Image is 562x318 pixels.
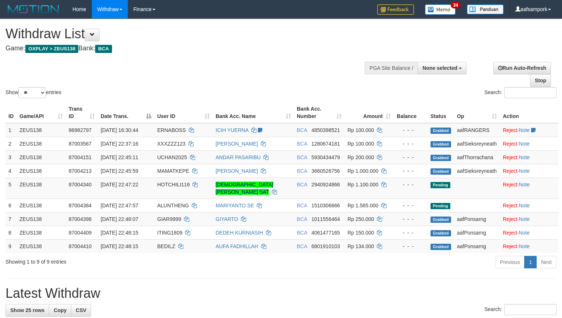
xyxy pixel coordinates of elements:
[454,164,500,178] td: aafSieksreyneath
[101,243,138,249] span: [DATE] 22:48:15
[500,123,558,137] td: ·
[216,203,254,208] a: MARIYANTO SE
[216,127,248,133] a: ICIH YUERNA
[347,141,374,147] span: Rp 100.000
[17,102,66,123] th: Game/API: activate to sort column ascending
[430,217,451,223] span: Grabbed
[347,216,374,222] span: Rp 250.000
[425,4,456,15] img: Button%20Memo.svg
[154,102,213,123] th: User ID: activate to sort column ascending
[297,230,307,236] span: BCA
[500,137,558,150] td: ·
[503,168,518,174] a: Reject
[454,102,500,123] th: Op: activate to sort column ascending
[503,216,518,222] a: Reject
[6,26,367,41] h1: Withdraw List
[519,182,530,187] a: Note
[454,239,500,253] td: aafPonsarng
[519,141,530,147] a: Note
[377,4,414,15] img: Feedback.jpg
[500,164,558,178] td: ·
[519,154,530,160] a: Note
[157,216,181,222] span: GIAR9999
[397,181,425,188] div: - - -
[311,154,340,160] span: Copy 5930434479 to clipboard
[311,182,340,187] span: Copy 2940924866 to clipboard
[418,62,466,74] button: None selected
[157,127,186,133] span: ERNABOSS
[519,230,530,236] a: Note
[297,127,307,133] span: BCA
[6,255,229,265] div: Showing 1 to 9 of 9 entries
[345,102,394,123] th: Amount: activate to sort column ascending
[484,304,556,315] label: Search:
[311,216,340,222] span: Copy 1011556464 to clipboard
[519,216,530,222] a: Note
[71,304,91,317] a: CSV
[397,140,425,147] div: - - -
[347,243,374,249] span: Rp 134.000
[294,102,345,123] th: Bank Acc. Number: activate to sort column ascending
[297,141,307,147] span: BCA
[503,243,518,249] a: Reject
[157,168,189,174] span: MAMATKEPE
[297,243,307,249] span: BCA
[397,243,425,250] div: - - -
[6,4,61,15] img: MOTION_logo.png
[430,155,451,161] span: Grabbed
[454,123,500,137] td: aafRANGERS
[430,141,451,147] span: Grabbed
[430,168,451,175] span: Grabbed
[157,203,189,208] span: ALUNTHENG
[297,216,307,222] span: BCA
[347,127,374,133] span: Rp 100.000
[216,182,273,195] a: [DEMOGRAPHIC_DATA][PERSON_NAME] SAT
[17,239,66,253] td: ZEUS138
[95,45,112,53] span: BCA
[17,164,66,178] td: ZEUS138
[484,87,556,98] label: Search:
[216,216,238,222] a: GIYARTO
[430,182,450,188] span: Pending
[454,226,500,239] td: aafPonsarng
[297,182,307,187] span: BCA
[347,168,378,174] span: Rp 1.000.000
[6,45,367,52] h4: Game: Bank:
[216,168,258,174] a: [PERSON_NAME]
[500,102,558,123] th: Action
[157,141,185,147] span: XXXZZZ123
[394,102,428,123] th: Balance
[311,127,340,133] span: Copy 4850398521 to clipboard
[347,154,374,160] span: Rp 200.000
[500,226,558,239] td: ·
[397,154,425,161] div: - - -
[101,127,138,133] span: [DATE] 16:30:44
[454,137,500,150] td: aafSieksreyneath
[500,199,558,212] td: ·
[297,154,307,160] span: BCA
[530,74,551,87] a: Stop
[18,87,46,98] select: Showentries
[101,154,138,160] span: [DATE] 22:45:11
[69,127,91,133] span: 86982797
[397,126,425,134] div: - - -
[17,137,66,150] td: ZEUS138
[493,62,551,74] a: Run Auto-Refresh
[10,307,44,313] span: Show 25 rows
[69,230,91,236] span: 87004409
[495,256,525,268] a: Previous
[430,230,451,236] span: Grabbed
[311,141,340,147] span: Copy 1280674181 to clipboard
[430,203,450,209] span: Pending
[500,150,558,164] td: ·
[6,199,17,212] td: 6
[347,182,378,187] span: Rp 1.100.000
[216,230,263,236] a: DEDEH KURNIASIH
[503,203,518,208] a: Reject
[216,141,258,147] a: [PERSON_NAME]
[347,203,378,208] span: Rp 1.565.000
[451,2,461,8] span: 34
[6,137,17,150] td: 2
[311,243,340,249] span: Copy 6801910103 to clipboard
[157,243,175,249] span: BEDILZ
